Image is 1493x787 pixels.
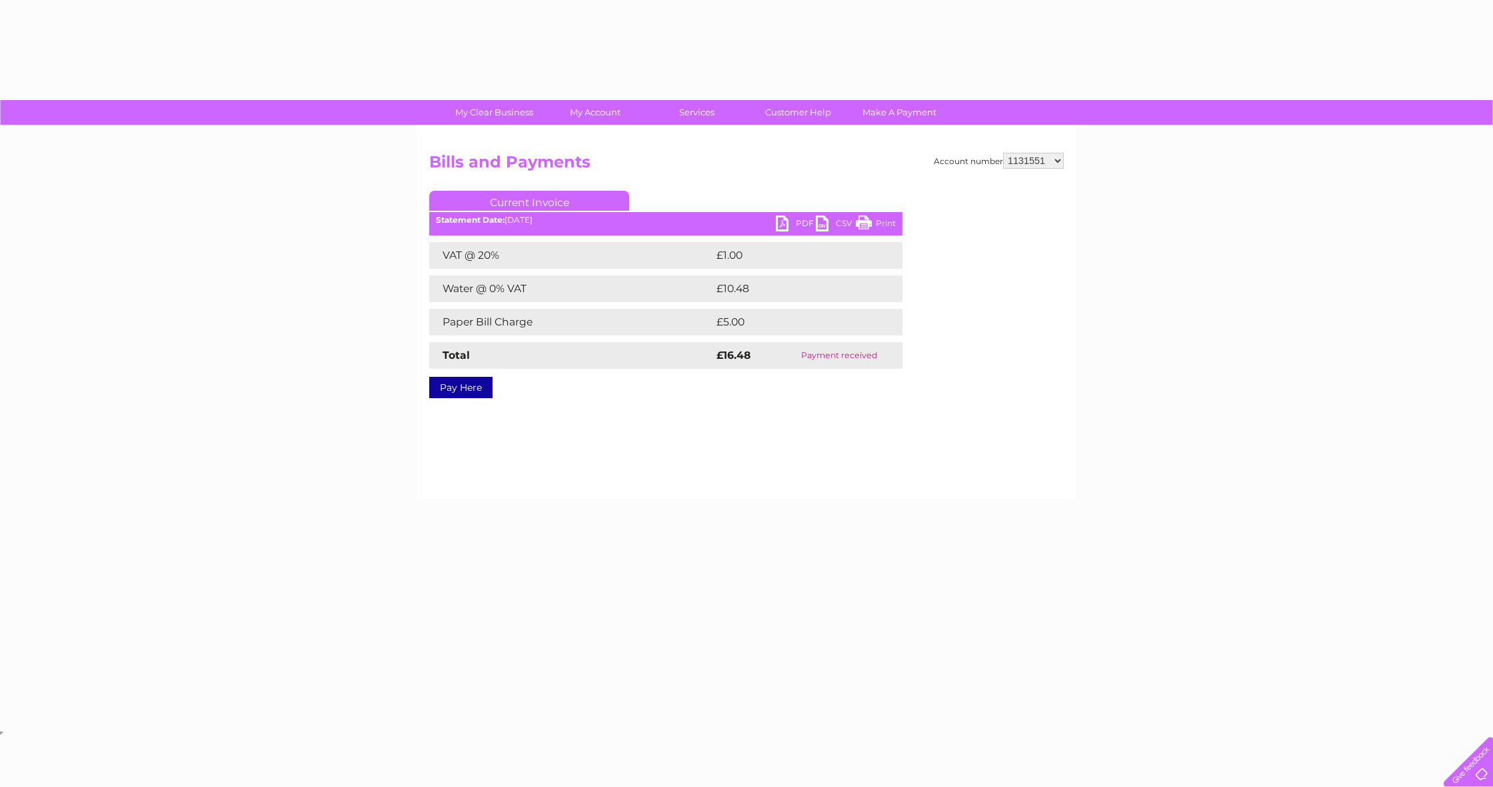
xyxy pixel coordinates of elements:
[436,215,505,225] b: Statement Date:
[856,215,896,235] a: Print
[713,309,872,335] td: £5.00
[776,342,902,369] td: Payment received
[429,153,1064,178] h2: Bills and Payments
[541,100,651,125] a: My Account
[642,100,752,125] a: Services
[429,215,902,225] div: [DATE]
[816,215,856,235] a: CSV
[429,309,713,335] td: Paper Bill Charge
[429,191,629,211] a: Current Invoice
[429,275,713,302] td: Water @ 0% VAT
[439,100,549,125] a: My Clear Business
[429,242,713,269] td: VAT @ 20%
[713,275,875,302] td: £10.48
[713,242,870,269] td: £1.00
[844,100,954,125] a: Make A Payment
[743,100,853,125] a: Customer Help
[717,349,750,361] strong: £16.48
[443,349,470,361] strong: Total
[429,377,493,398] a: Pay Here
[776,215,816,235] a: PDF
[934,153,1064,169] div: Account number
